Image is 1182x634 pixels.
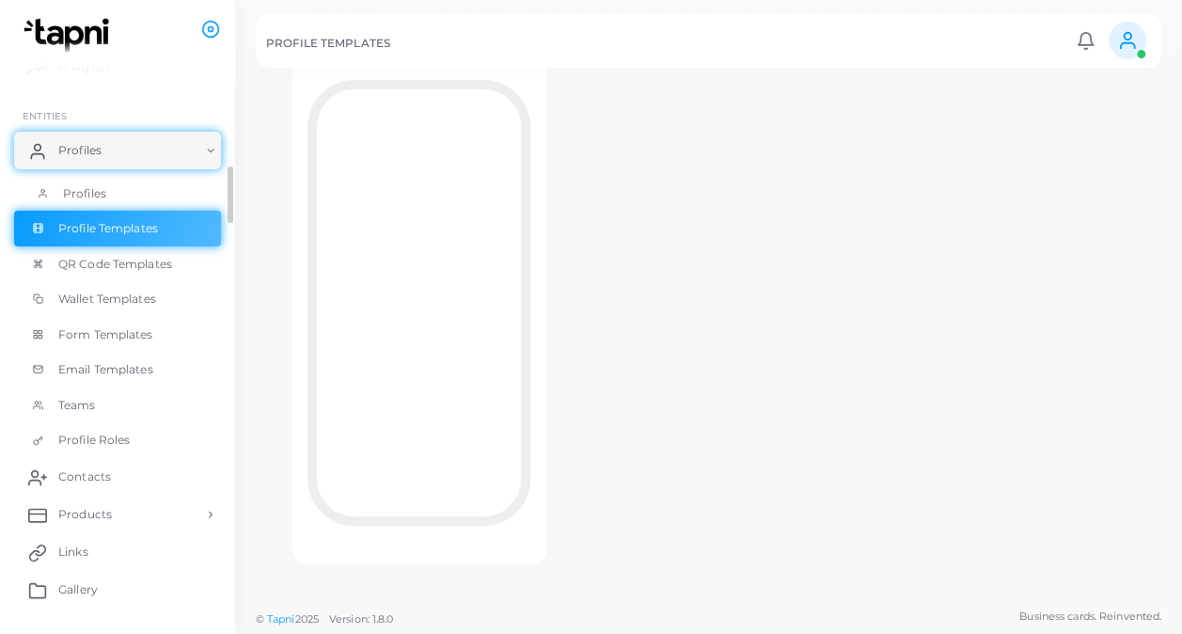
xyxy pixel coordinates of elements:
[14,246,221,282] a: QR Code Templates
[1019,609,1161,625] span: Business cards. Reinvented.
[267,612,295,626] a: Tapni
[14,533,221,571] a: Links
[14,48,221,86] a: Analytics
[14,352,221,388] a: Email Templates
[14,317,221,353] a: Form Templates
[14,176,221,212] a: Profiles
[58,58,111,75] span: Analytics
[294,611,318,627] span: 2025
[266,37,390,50] h5: PROFILE TEMPLATES
[58,581,98,598] span: Gallery
[17,18,121,53] img: logo
[58,291,156,308] span: Wallet Templates
[14,422,221,458] a: Profile Roles
[58,326,153,343] span: Form Templates
[58,468,111,485] span: Contacts
[58,142,102,159] span: Profiles
[58,432,130,449] span: Profile Roles
[58,506,112,523] span: Products
[256,611,393,627] span: ©
[58,256,172,273] span: QR Code Templates
[14,211,221,246] a: Profile Templates
[58,397,96,414] span: Teams
[23,110,67,121] span: ENTITIES
[14,388,221,423] a: Teams
[58,544,88,561] span: Links
[58,220,158,237] span: Profile Templates
[63,185,106,202] span: Profiles
[329,612,394,626] span: Version: 1.8.0
[14,496,221,533] a: Products
[14,571,221,609] a: Gallery
[14,458,221,496] a: Contacts
[14,132,221,169] a: Profiles
[58,361,153,378] span: Email Templates
[14,281,221,317] a: Wallet Templates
